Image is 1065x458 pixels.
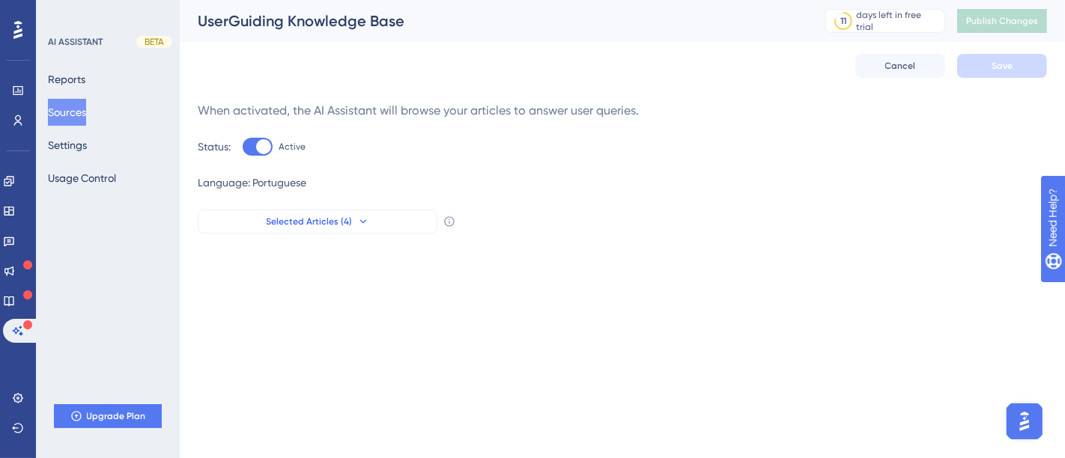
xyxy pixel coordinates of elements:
span: Need Help? [35,4,94,22]
button: Upgrade Plan [54,404,162,428]
div: When activated, the AI Assistant will browse your articles to answer user queries. [198,102,1047,120]
span: Save [992,60,1013,72]
button: Save [957,54,1047,78]
iframe: UserGuiding AI Assistant Launcher [1002,399,1047,444]
button: Reports [48,66,85,93]
button: Publish Changes [957,9,1047,33]
div: AI ASSISTANT [48,36,103,48]
div: Status: [198,138,231,156]
span: Cancel [885,60,916,72]
button: Settings [48,132,87,159]
span: Publish Changes [966,15,1038,27]
button: Selected Articles (4) [198,210,437,233]
button: Cancel [855,54,945,78]
div: UserGuiding Knowledge Base [198,10,788,31]
span: Upgrade Plan [87,410,146,422]
div: 11 [840,15,846,27]
span: Selected Articles (4) [267,216,353,228]
div: BETA [136,36,172,48]
div: days left in free trial [857,9,940,33]
div: Language: Portuguese [198,174,1047,192]
button: Usage Control [48,165,116,192]
button: Sources [48,99,86,126]
span: Active [279,141,306,153]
